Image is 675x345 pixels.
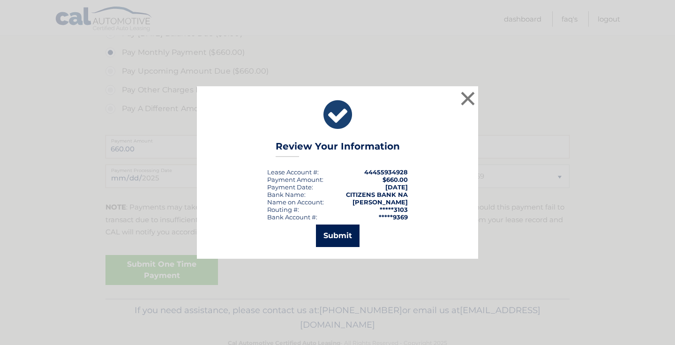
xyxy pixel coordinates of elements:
[458,89,477,108] button: ×
[316,225,360,247] button: Submit
[267,168,319,176] div: Lease Account #:
[352,198,408,206] strong: [PERSON_NAME]
[267,213,317,221] div: Bank Account #:
[267,183,312,191] span: Payment Date
[385,183,408,191] span: [DATE]
[267,206,299,213] div: Routing #:
[267,191,306,198] div: Bank Name:
[267,198,324,206] div: Name on Account:
[364,168,408,176] strong: 44455934928
[346,191,408,198] strong: CITIZENS BANK NA
[267,176,323,183] div: Payment Amount:
[276,141,400,157] h3: Review Your Information
[267,183,313,191] div: :
[382,176,408,183] span: $660.00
